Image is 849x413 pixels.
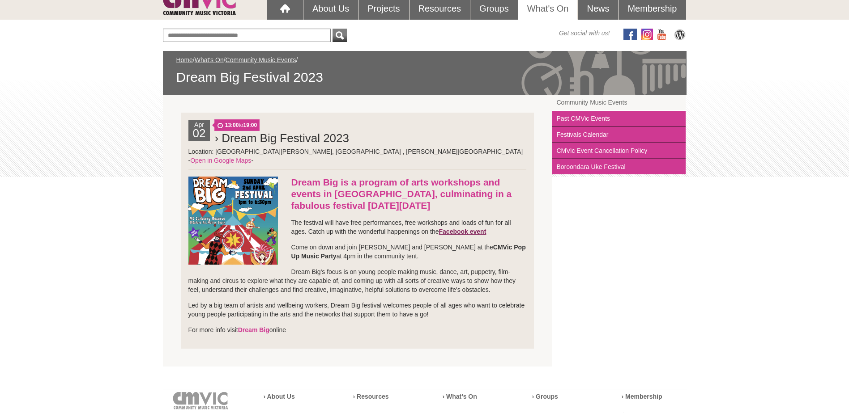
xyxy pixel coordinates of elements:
a: Open in Google Maps [190,157,251,164]
img: cmvic-logo-footer.png [173,392,228,409]
a: Festivals Calendar [552,127,686,143]
a: Dream Big [238,326,269,333]
img: Dream_Big.png [188,177,278,265]
p: Led by a big team of artists and wellbeing workers, Dream Big festival welcomes people of all age... [188,301,527,319]
p: The festival will have free performances, free workshops and loads of fun for all ages. Catch up ... [188,218,527,236]
h3: Dream Big is a program of arts workshops and events in [GEOGRAPHIC_DATA], culminating in a fabulo... [188,177,527,211]
a: Home [176,56,193,63]
a: › Resources [353,393,389,400]
a: Past CMVic Events [552,111,686,127]
span: Get social with us! [559,29,610,38]
a: Boroondara Uke Festival [552,159,686,174]
span: Dream Big Festival 2023 [176,69,673,86]
strong: 19:00 [243,122,257,128]
a: Community Music Events [226,56,296,63]
a: CMVic Event Cancellation Policy [552,143,686,159]
a: › Groups [532,393,558,400]
strong: 13:00 [225,122,239,128]
img: CMVic Blog [673,29,687,40]
div: / / / [176,55,673,86]
a: › About Us [264,393,295,400]
a: Facebook event [439,228,486,235]
p: Dream Big's focus is on young people making music, dance, art, puppetry, film-making and circus t... [188,267,527,294]
h2: › Dream Big Festival 2023 [214,129,526,147]
a: Community Music Events [552,95,686,111]
img: icon-instagram.png [641,29,653,40]
p: Come on down and join [PERSON_NAME] and [PERSON_NAME] at the at 4pm in the community tent. [188,243,527,261]
span: to [214,119,260,131]
li: Location: [GEOGRAPHIC_DATA][PERSON_NAME], [GEOGRAPHIC_DATA] , [PERSON_NAME][GEOGRAPHIC_DATA] - - [181,113,534,349]
div: Apr [188,120,210,141]
a: What's On [195,56,224,63]
a: › What’s On [443,393,477,400]
p: For more info visit online [188,325,527,334]
a: › Membership [622,393,662,400]
h2: 02 [191,129,208,141]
